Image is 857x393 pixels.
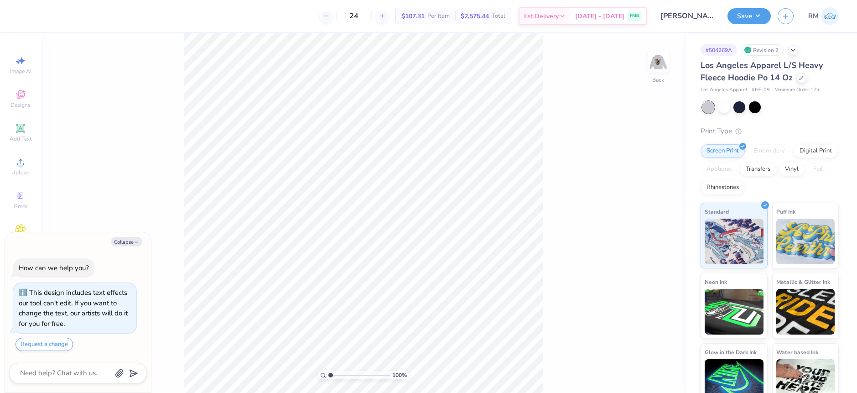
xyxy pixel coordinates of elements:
img: Roberta Manuel [821,7,839,25]
span: Water based Ink [776,347,818,357]
img: Neon Ink [705,289,764,335]
span: Greek [14,203,28,210]
span: Metallic & Glitter Ink [776,277,830,287]
div: Transfers [740,162,776,176]
span: [DATE] - [DATE] [575,11,624,21]
span: FREE [630,13,639,19]
button: Save [727,8,771,24]
button: Request a change [16,338,73,351]
div: How can we help you? [19,263,89,272]
div: Screen Print [701,144,745,158]
div: Print Type [701,126,839,136]
span: Los Angeles Apparel L/S Heavy Fleece Hoodie Po 14 Oz [701,60,823,83]
div: Embroidery [748,144,791,158]
div: Vinyl [779,162,805,176]
span: $2,575.44 [461,11,489,21]
span: Clipart & logos [5,236,36,251]
input: – – [336,8,372,24]
div: Foil [807,162,829,176]
a: RM [808,7,839,25]
span: Los Angeles Apparel [701,86,747,94]
span: Standard [705,207,729,216]
span: $107.31 [401,11,425,21]
img: Standard [705,219,764,264]
div: Revision 2 [742,44,784,56]
span: 100 % [392,371,407,379]
div: Digital Print [794,144,838,158]
span: Est. Delivery [524,11,559,21]
span: # HF-09 [752,86,770,94]
div: Applique [701,162,737,176]
div: # 504269A [701,44,737,56]
div: Back [652,76,664,84]
img: Metallic & Glitter Ink [776,289,835,335]
span: Add Text [10,135,31,142]
span: Designs [10,101,31,109]
span: Total [492,11,505,21]
div: Rhinestones [701,181,745,194]
div: This design includes text effects our tool can't edit. If you want to change the text, our artist... [19,288,128,328]
span: Glow in the Dark Ink [705,347,757,357]
span: Puff Ink [776,207,795,216]
input: Untitled Design [654,7,721,25]
span: Minimum Order: 12 + [774,86,820,94]
button: Collapse [111,237,142,246]
span: Upload [11,169,30,176]
span: Neon Ink [705,277,727,287]
span: Image AI [10,68,31,75]
img: Puff Ink [776,219,835,264]
img: Back [649,53,667,71]
span: RM [808,11,819,21]
span: Per Item [427,11,450,21]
